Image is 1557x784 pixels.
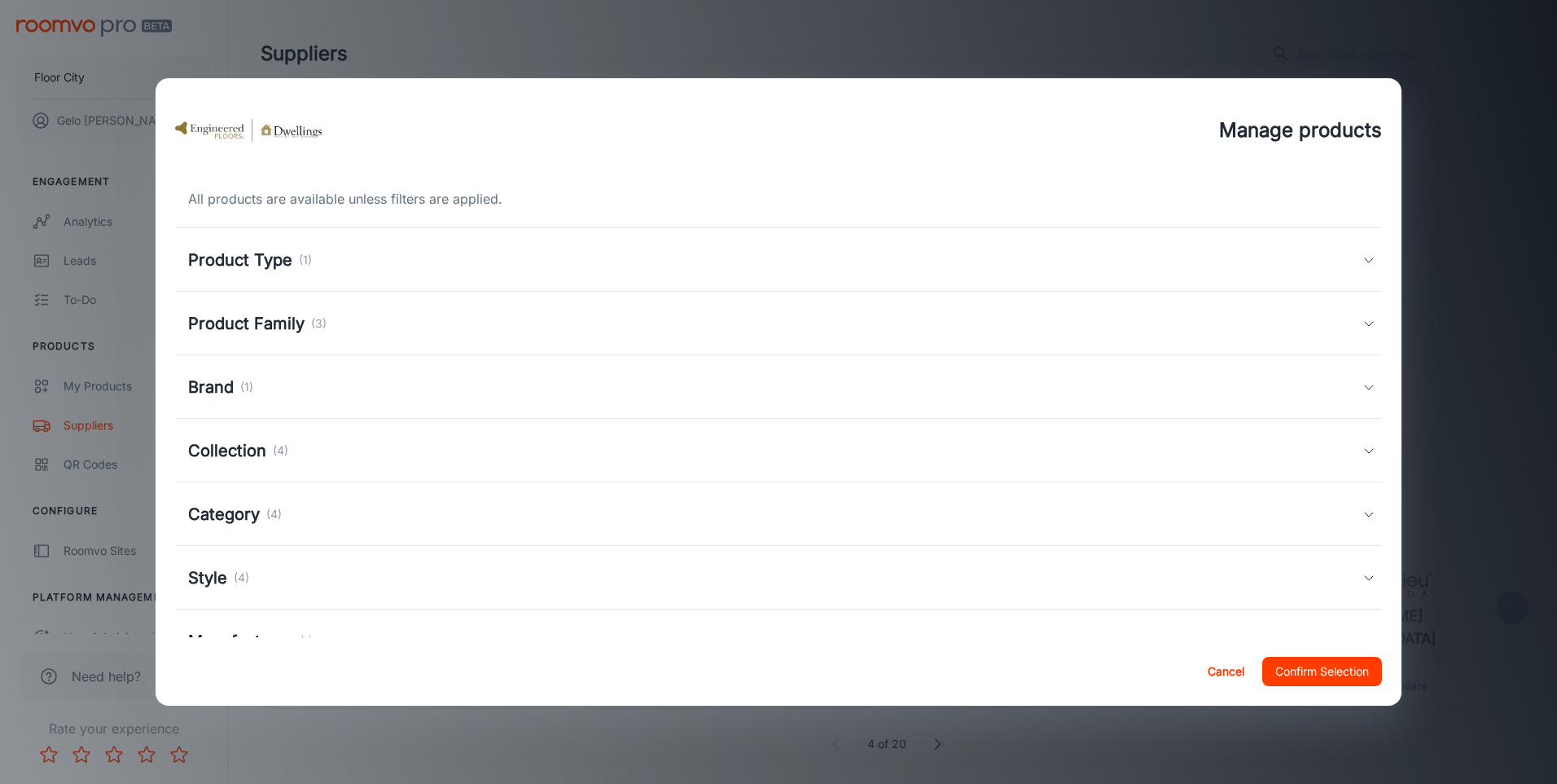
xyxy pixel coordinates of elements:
[188,375,234,399] h5: Brand
[175,419,1382,482] div: Collection(4)
[188,566,227,590] h5: Style
[175,228,1382,292] div: Product Type(1)
[311,315,327,333] p: (3)
[266,505,282,523] p: (4)
[1262,657,1382,686] button: Confirm Selection
[175,546,1382,610] div: Style(4)
[1219,116,1382,145] h4: Manage products
[1200,657,1252,686] button: Cancel
[175,482,1382,546] div: Category(4)
[188,438,266,463] h5: Collection
[188,502,260,526] h5: Category
[175,189,1382,209] div: All products are available unless filters are applied.
[273,442,288,460] p: (4)
[188,248,292,272] h5: Product Type
[175,355,1382,419] div: Brand(1)
[175,292,1382,355] div: Product Family(3)
[299,251,312,269] p: (1)
[188,629,293,654] h5: Manufacturer
[188,311,305,336] h5: Product Family
[175,610,1382,673] div: Manufacturer(1)
[175,98,322,163] img: vendor_logo_square_en-us.png
[234,569,249,587] p: (4)
[240,378,253,396] p: (1)
[300,632,313,650] p: (1)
